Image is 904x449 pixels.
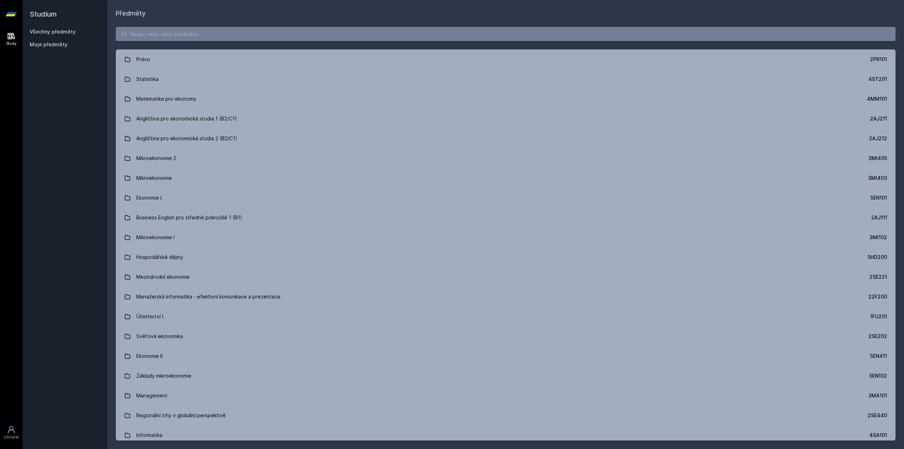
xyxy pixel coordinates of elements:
[869,135,887,142] div: 2AJ212
[116,326,896,346] a: Světová ekonomika 2SE202
[868,412,887,419] div: 2SE440
[1,28,21,50] a: Study
[116,386,896,406] a: Management 3MA101
[136,211,242,225] div: Business English pro středně pokročilé 1 (B1)
[116,307,896,326] a: Účetnictví I. 1FU201
[116,27,896,41] input: Název nebo ident předmětu…
[116,129,896,148] a: Angličtina pro ekonomická studia 2 (B2/C1) 2AJ212
[136,389,167,403] div: Management
[116,89,896,109] a: Matematika pro ekonomy 4MM101
[136,112,237,126] div: Angličtina pro ekonomická studia 1 (B2/C1)
[868,76,887,83] div: 4ST201
[136,428,162,442] div: Informatika
[136,52,150,66] div: Právo
[868,155,887,162] div: 3MI405
[136,250,183,264] div: Hospodářské dějiny
[116,366,896,386] a: Základy mikroekonomie 5EN102
[116,208,896,228] a: Business English pro středně pokročilé 1 (B1) 2AJ111
[869,273,887,280] div: 2SE221
[871,214,887,221] div: 2AJ111
[870,115,887,122] div: 2AJ211
[870,194,887,201] div: 5EN101
[870,56,887,63] div: 2PR101
[136,171,172,185] div: Mikroekonomie
[116,425,896,445] a: Informatika 4SA101
[136,151,176,165] div: Mikroekonomie 2
[6,41,17,46] div: Study
[868,175,887,182] div: 3MI403
[136,369,191,383] div: Základy mikroekonomie
[1,422,21,443] a: Uživatel
[136,309,165,324] div: Účetnictví I.
[868,254,887,261] div: 5HD200
[116,109,896,129] a: Angličtina pro ekonomická studia 1 (B2/C1) 2AJ211
[136,230,174,244] div: Mikroekonomie I
[136,72,159,86] div: Statistika
[116,168,896,188] a: Mikroekonomie 3MI403
[116,8,896,18] h1: Předměty
[869,432,887,439] div: 4SA101
[30,41,67,48] span: Moje předměty
[116,49,896,69] a: Právo 2PR101
[870,353,887,360] div: 5EN411
[116,247,896,267] a: Hospodářské dějiny 5HD200
[4,435,19,440] div: Uživatel
[867,95,887,102] div: 4MM101
[868,392,887,399] div: 3MA101
[136,349,164,363] div: Ekonomie II.
[869,234,887,241] div: 3MI102
[870,313,887,320] div: 1FU201
[116,188,896,208] a: Ekonomie I. 5EN101
[116,267,896,287] a: Mezinárodní ekonomie 2SE221
[136,131,237,146] div: Angličtina pro ekonomická studia 2 (B2/C1)
[136,191,163,205] div: Ekonomie I.
[869,372,887,379] div: 5EN102
[136,329,183,343] div: Světová ekonomika
[868,333,887,340] div: 2SE202
[136,270,190,284] div: Mezinárodní ekonomie
[116,148,896,168] a: Mikroekonomie 2 3MI405
[116,406,896,425] a: Regionální trhy v globální perspektivě 2SE440
[116,228,896,247] a: Mikroekonomie I 3MI102
[116,346,896,366] a: Ekonomie II. 5EN411
[116,287,896,307] a: Manažerská informatika - efektivní komunikace a prezentace 22F200
[136,92,196,106] div: Matematika pro ekonomy
[30,29,76,35] a: Všechny předměty
[136,290,280,304] div: Manažerská informatika - efektivní komunikace a prezentace
[136,408,226,423] div: Regionální trhy v globální perspektivě
[868,293,887,300] div: 22F200
[116,69,896,89] a: Statistika 4ST201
